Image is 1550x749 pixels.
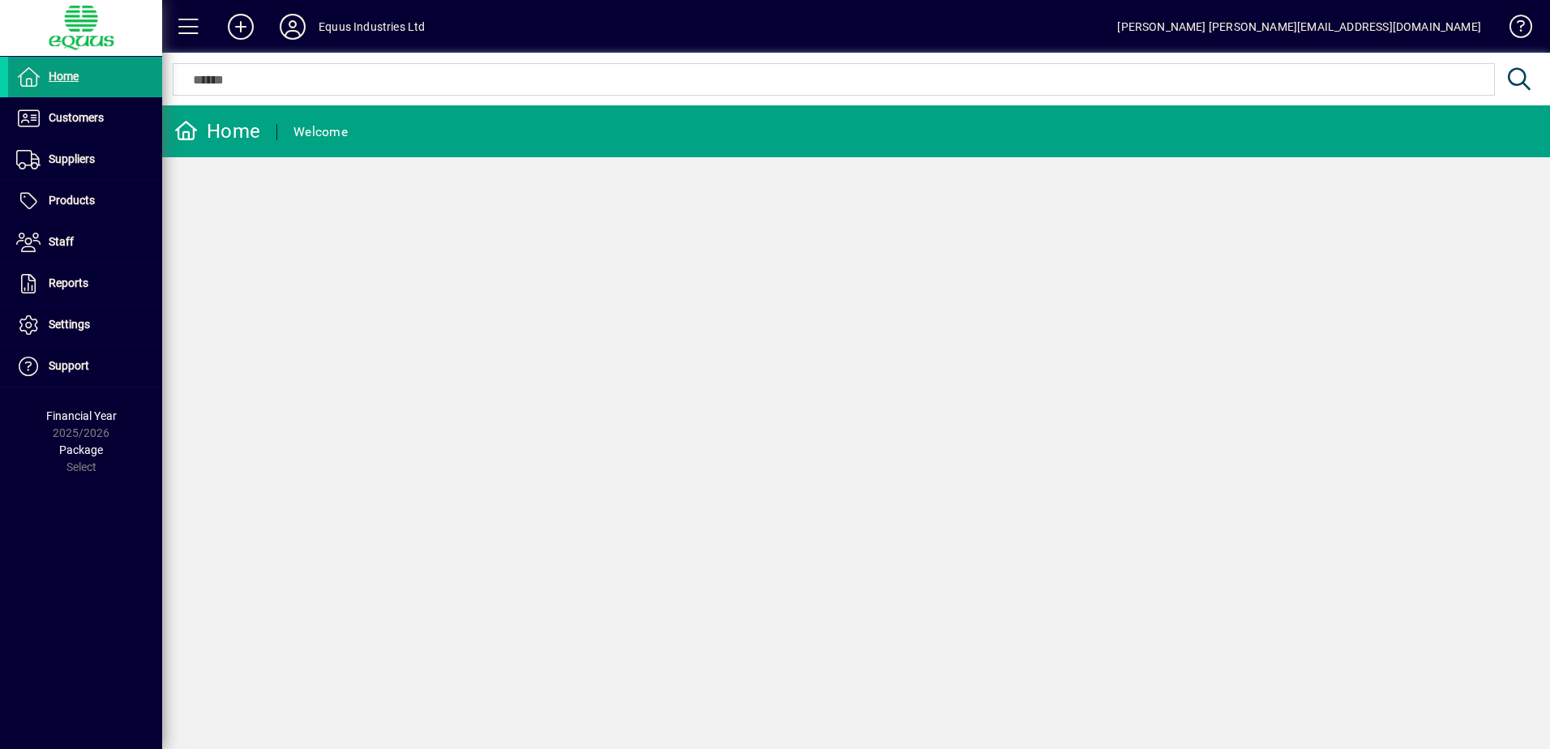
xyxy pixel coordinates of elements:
span: Customers [49,111,104,124]
a: Products [8,181,162,221]
span: Financial Year [46,409,117,422]
button: Profile [267,12,319,41]
span: Staff [49,235,74,248]
span: Home [49,70,79,83]
div: Equus Industries Ltd [319,14,426,40]
span: Package [59,443,103,456]
button: Add [215,12,267,41]
a: Staff [8,222,162,263]
div: [PERSON_NAME] [PERSON_NAME][EMAIL_ADDRESS][DOMAIN_NAME] [1117,14,1481,40]
a: Knowledge Base [1497,3,1530,56]
a: Support [8,346,162,387]
span: Suppliers [49,152,95,165]
a: Suppliers [8,139,162,180]
a: Settings [8,305,162,345]
span: Support [49,359,89,372]
span: Products [49,194,95,207]
span: Reports [49,276,88,289]
a: Reports [8,263,162,304]
span: Settings [49,318,90,331]
div: Welcome [293,119,348,145]
a: Customers [8,98,162,139]
div: Home [174,118,260,144]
